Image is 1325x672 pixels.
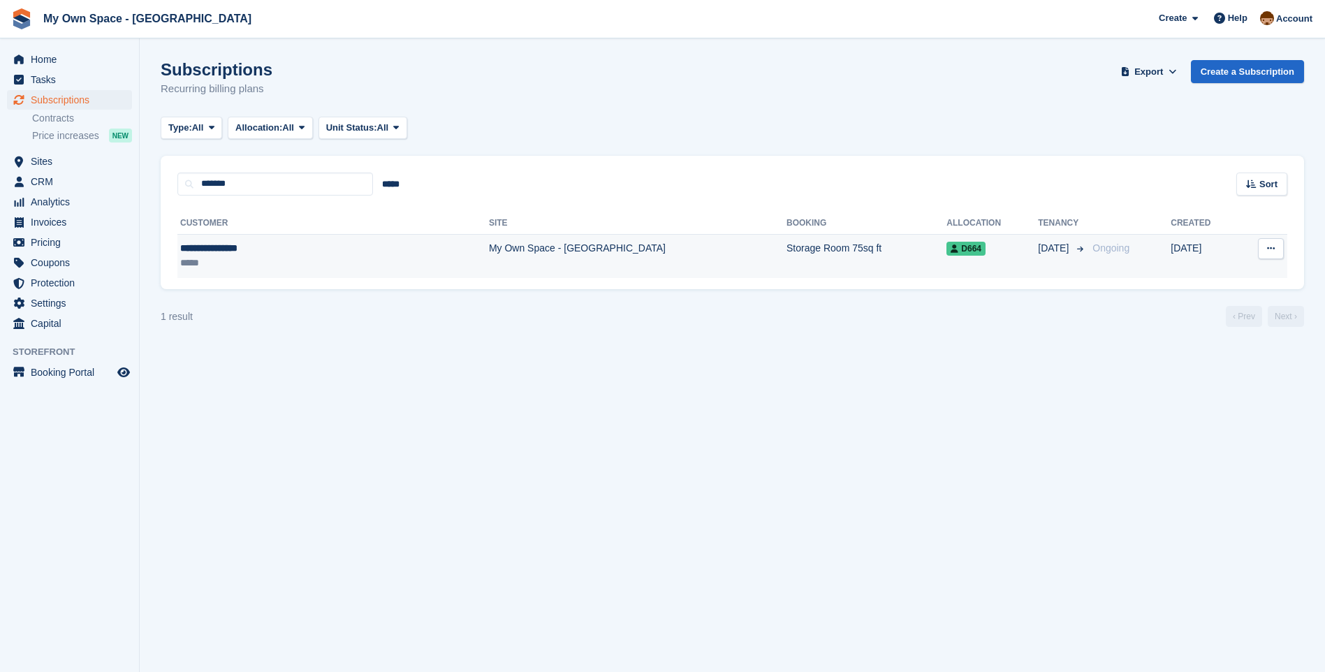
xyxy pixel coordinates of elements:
div: NEW [109,129,132,143]
div: 1 result [161,309,193,324]
a: Preview store [115,364,132,381]
td: Storage Room 75sq ft [786,234,946,278]
span: Unit Status: [326,121,377,135]
a: Price increases NEW [32,128,132,143]
p: Recurring billing plans [161,81,272,97]
span: Storefront [13,345,139,359]
a: menu [7,293,132,313]
a: menu [7,273,132,293]
span: Tasks [31,70,115,89]
span: Invoices [31,212,115,232]
a: menu [7,70,132,89]
span: Booking Portal [31,363,115,382]
a: menu [7,172,132,191]
a: My Own Space - [GEOGRAPHIC_DATA] [38,7,257,30]
th: Allocation [946,212,1038,235]
span: Price increases [32,129,99,143]
button: Export [1118,60,1180,83]
a: menu [7,363,132,382]
span: All [192,121,204,135]
span: Capital [31,314,115,333]
nav: Page [1223,306,1307,327]
span: Create [1159,11,1187,25]
span: Export [1134,65,1163,79]
span: Sort [1259,177,1278,191]
a: menu [7,233,132,252]
span: Settings [31,293,115,313]
a: Contracts [32,112,132,125]
img: Paula Harris [1260,11,1274,25]
td: My Own Space - [GEOGRAPHIC_DATA] [489,234,786,278]
a: menu [7,50,132,69]
span: Coupons [31,253,115,272]
button: Allocation: All [228,117,313,140]
img: stora-icon-8386f47178a22dfd0bd8f6a31ec36ba5ce8667c1dd55bd0f319d3a0aa187defe.svg [11,8,32,29]
a: Create a Subscription [1191,60,1304,83]
span: Account [1276,12,1312,26]
a: menu [7,90,132,110]
th: Created [1171,212,1238,235]
span: Home [31,50,115,69]
button: Unit Status: All [319,117,407,140]
span: All [282,121,294,135]
th: Tenancy [1038,212,1087,235]
span: Ongoing [1092,242,1129,254]
span: Pricing [31,233,115,252]
td: [DATE] [1171,234,1238,278]
a: menu [7,212,132,232]
span: Allocation: [235,121,282,135]
span: Subscriptions [31,90,115,110]
h1: Subscriptions [161,60,272,79]
span: D664 [946,242,986,256]
button: Type: All [161,117,222,140]
a: menu [7,253,132,272]
span: Help [1228,11,1247,25]
a: Previous [1226,306,1262,327]
a: menu [7,192,132,212]
span: Protection [31,273,115,293]
th: Site [489,212,786,235]
a: Next [1268,306,1304,327]
span: Sites [31,152,115,171]
span: All [377,121,389,135]
th: Customer [177,212,489,235]
th: Booking [786,212,946,235]
a: menu [7,152,132,171]
span: CRM [31,172,115,191]
span: [DATE] [1038,241,1071,256]
span: Analytics [31,192,115,212]
span: Type: [168,121,192,135]
a: menu [7,314,132,333]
